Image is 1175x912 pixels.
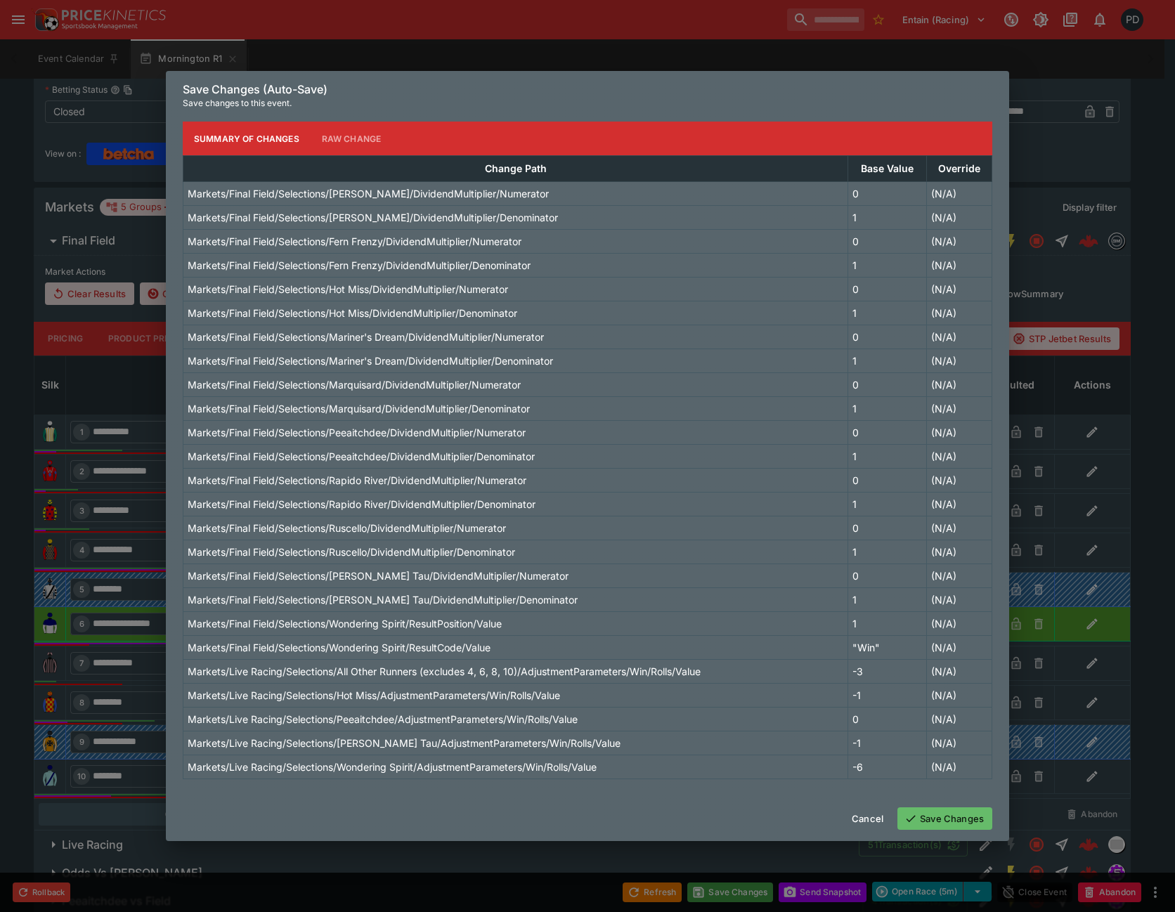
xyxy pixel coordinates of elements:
[188,234,521,249] p: Markets/Final Field/Selections/Fern Frenzy/DividendMultiplier/Numerator
[183,156,848,182] th: Change Path
[848,660,927,684] td: -3
[927,373,992,397] td: (N/A)
[848,588,927,612] td: 1
[188,640,491,655] p: Markets/Final Field/Selections/Wondering Spirit/ResultCode/Value
[311,122,393,155] button: Raw Change
[188,497,535,512] p: Markets/Final Field/Selections/Rapido River/DividendMultiplier/Denominator
[848,156,927,182] th: Base Value
[188,401,530,416] p: Markets/Final Field/Selections/Marquisard/DividendMultiplier/Denominator
[927,230,992,254] td: (N/A)
[848,684,927,708] td: -1
[848,493,927,516] td: 1
[848,373,927,397] td: 0
[843,807,892,830] button: Cancel
[927,755,992,779] td: (N/A)
[927,540,992,564] td: (N/A)
[188,521,506,535] p: Markets/Final Field/Selections/Ruscello/DividendMultiplier/Numerator
[188,616,502,631] p: Markets/Final Field/Selections/Wondering Spirit/ResultPosition/Value
[188,353,553,368] p: Markets/Final Field/Selections/Mariner's Dream/DividendMultiplier/Denominator
[848,755,927,779] td: -6
[188,449,535,464] p: Markets/Final Field/Selections/Peeaitchdee/DividendMultiplier/Denominator
[848,301,927,325] td: 1
[927,278,992,301] td: (N/A)
[927,469,992,493] td: (N/A)
[188,736,621,750] p: Markets/Live Racing/Selections/[PERSON_NAME] Tau/AdjustmentParameters/Win/Rolls/Value
[848,445,927,469] td: 1
[848,612,927,636] td: 1
[188,186,549,201] p: Markets/Final Field/Selections/[PERSON_NAME]/DividendMultiplier/Numerator
[848,278,927,301] td: 0
[183,82,992,97] h6: Save Changes (Auto-Save)
[188,712,578,727] p: Markets/Live Racing/Selections/Peeaitchdee/AdjustmentParameters/Win/Rolls/Value
[188,330,544,344] p: Markets/Final Field/Selections/Mariner's Dream/DividendMultiplier/Numerator
[848,349,927,373] td: 1
[188,568,569,583] p: Markets/Final Field/Selections/[PERSON_NAME] Tau/DividendMultiplier/Numerator
[188,282,508,297] p: Markets/Final Field/Selections/Hot Miss/DividendMultiplier/Numerator
[927,493,992,516] td: (N/A)
[848,469,927,493] td: 0
[848,636,927,660] td: "Win"
[897,807,992,830] button: Save Changes
[927,708,992,731] td: (N/A)
[188,688,560,703] p: Markets/Live Racing/Selections/Hot Miss/AdjustmentParameters/Win/Rolls/Value
[848,708,927,731] td: 0
[848,540,927,564] td: 1
[848,516,927,540] td: 0
[188,425,526,440] p: Markets/Final Field/Selections/Peeaitchdee/DividendMultiplier/Numerator
[188,664,701,679] p: Markets/Live Racing/Selections/All Other Runners (excludes 4, 6, 8, 10)/AdjustmentParameters/Win/...
[927,660,992,684] td: (N/A)
[848,182,927,206] td: 0
[927,182,992,206] td: (N/A)
[927,612,992,636] td: (N/A)
[927,325,992,349] td: (N/A)
[927,301,992,325] td: (N/A)
[927,445,992,469] td: (N/A)
[927,397,992,421] td: (N/A)
[927,564,992,588] td: (N/A)
[927,684,992,708] td: (N/A)
[927,206,992,230] td: (N/A)
[188,545,515,559] p: Markets/Final Field/Selections/Ruscello/DividendMultiplier/Denominator
[188,473,526,488] p: Markets/Final Field/Selections/Rapido River/DividendMultiplier/Numerator
[848,564,927,588] td: 0
[848,421,927,445] td: 0
[188,210,558,225] p: Markets/Final Field/Selections/[PERSON_NAME]/DividendMultiplier/Denominator
[927,516,992,540] td: (N/A)
[927,636,992,660] td: (N/A)
[848,230,927,254] td: 0
[848,397,927,421] td: 1
[188,592,578,607] p: Markets/Final Field/Selections/[PERSON_NAME] Tau/DividendMultiplier/Denominator
[848,325,927,349] td: 0
[927,588,992,612] td: (N/A)
[188,760,597,774] p: Markets/Live Racing/Selections/Wondering Spirit/AdjustmentParameters/Win/Rolls/Value
[188,258,531,273] p: Markets/Final Field/Selections/Fern Frenzy/DividendMultiplier/Denominator
[927,421,992,445] td: (N/A)
[188,306,517,320] p: Markets/Final Field/Selections/Hot Miss/DividendMultiplier/Denominator
[927,349,992,373] td: (N/A)
[848,206,927,230] td: 1
[927,254,992,278] td: (N/A)
[848,731,927,755] td: -1
[927,731,992,755] td: (N/A)
[927,156,992,182] th: Override
[188,377,521,392] p: Markets/Final Field/Selections/Marquisard/DividendMultiplier/Numerator
[183,122,311,155] button: Summary of Changes
[848,254,927,278] td: 1
[183,96,992,110] p: Save changes to this event.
